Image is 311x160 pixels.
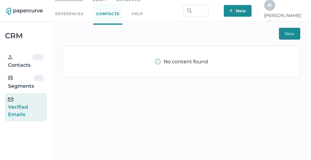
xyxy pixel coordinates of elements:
[285,28,294,39] span: New
[132,11,143,17] div: help
[264,13,305,24] span: [PERSON_NAME]
[55,11,84,17] a: References
[224,5,252,17] button: New
[155,59,208,65] div: No content found
[279,28,300,40] button: New
[155,59,161,65] img: info-tooltip-active.a952ecf1.svg
[8,75,13,80] img: segments.b9481e3d.svg
[267,3,272,7] span: J K
[8,98,13,101] img: email-icon-black.c777dcea.svg
[8,75,34,90] div: Segments
[8,55,12,59] img: person.20a629c4.svg
[267,19,272,23] i: arrow_right
[229,9,233,12] img: plus-white.e19ec114.svg
[8,96,35,118] div: Verified Emails
[5,33,47,39] div: CRM
[229,5,246,17] span: New
[187,8,192,13] img: search.bf03fe8b.svg
[93,3,122,25] a: Contacts
[6,8,43,15] img: papercurve-logo-colour.7244d18c.svg
[183,5,208,17] input: Search Workspace
[8,54,32,69] div: Contacts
